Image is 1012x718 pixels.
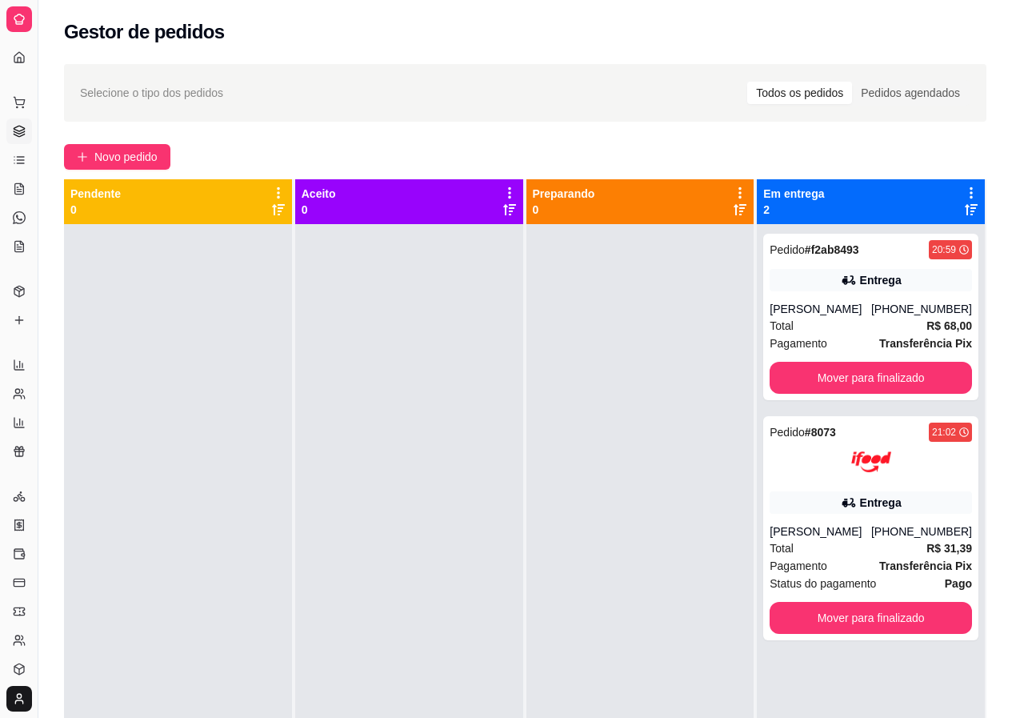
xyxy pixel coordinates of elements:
[805,243,859,256] strong: # f2ab8493
[926,542,972,555] strong: R$ 31,39
[763,202,824,218] p: 2
[64,19,225,45] h2: Gestor de pedidos
[860,272,902,288] div: Entrega
[805,426,836,439] strong: # 8073
[770,317,794,335] span: Total
[77,151,88,162] span: plus
[770,426,805,439] span: Pedido
[770,540,794,557] span: Total
[770,301,871,317] div: [PERSON_NAME]
[770,335,827,352] span: Pagamento
[932,243,956,256] div: 20:59
[302,202,336,218] p: 0
[302,186,336,202] p: Aceito
[770,523,871,540] div: [PERSON_NAME]
[945,577,972,590] strong: Pago
[879,337,972,350] strong: Transferência Pix
[860,495,902,511] div: Entrega
[533,202,595,218] p: 0
[70,186,121,202] p: Pendente
[770,575,876,592] span: Status do pagamento
[70,202,121,218] p: 0
[932,426,956,439] div: 21:02
[770,362,972,394] button: Mover para finalizado
[94,148,158,166] span: Novo pedido
[852,82,969,104] div: Pedidos agendados
[770,243,805,256] span: Pedido
[871,523,972,540] div: [PHONE_NUMBER]
[80,84,223,102] span: Selecione o tipo dos pedidos
[871,301,972,317] div: [PHONE_NUMBER]
[533,186,595,202] p: Preparando
[770,602,972,634] button: Mover para finalizado
[851,442,891,482] img: ifood
[763,186,824,202] p: Em entrega
[926,319,972,332] strong: R$ 68,00
[64,144,170,170] button: Novo pedido
[770,557,827,575] span: Pagamento
[747,82,852,104] div: Todos os pedidos
[879,560,972,572] strong: Transferência Pix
